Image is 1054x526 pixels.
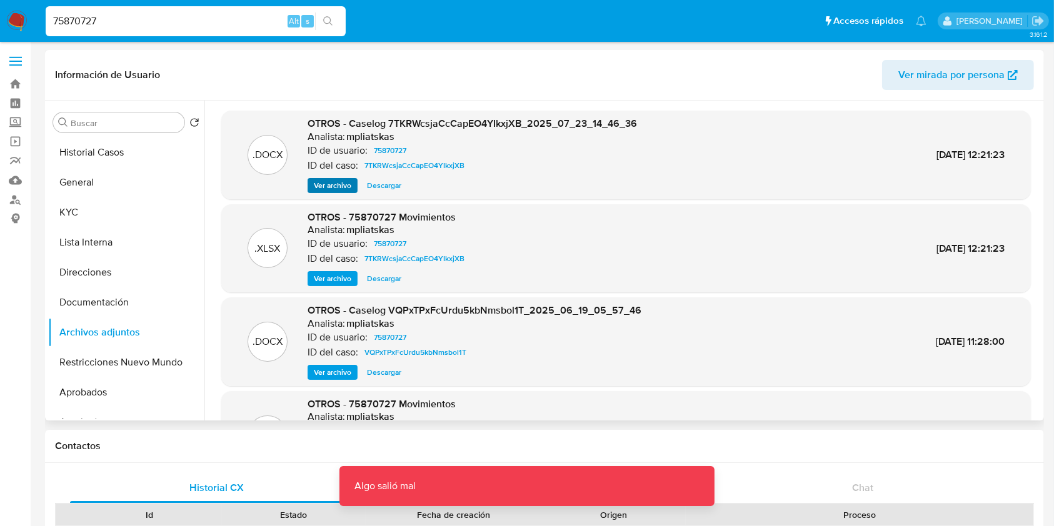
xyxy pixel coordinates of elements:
[48,317,204,347] button: Archivos adjuntos
[374,236,406,251] span: 75870727
[253,335,283,349] p: .DOCX
[308,237,368,250] p: ID de usuario:
[369,330,411,345] a: 75870727
[58,117,68,127] button: Buscar
[306,15,309,27] span: s
[364,345,466,360] span: VQPxTPxFcUrdu5kbNmsbol1T
[369,236,411,251] a: 75870727
[346,224,394,236] h6: mpliatskas
[308,365,358,380] button: Ver archivo
[936,241,1005,256] span: [DATE] 12:21:23
[833,14,903,27] span: Accesos rápidos
[308,410,345,423] p: Analista:
[55,440,1034,452] h1: Contactos
[367,179,401,192] span: Descargar
[936,147,1005,162] span: [DATE] 12:21:23
[308,331,368,344] p: ID de usuario:
[308,397,456,411] span: OTROS - 75870727 Movimientos
[346,131,394,143] h6: mpliatskas
[48,347,204,377] button: Restricciones Nuevo Mundo
[308,131,345,143] p: Analista:
[308,271,358,286] button: Ver archivo
[359,251,469,266] a: 7TKRWcsjaCcCapEO4YIkxjXB
[852,480,873,495] span: Chat
[361,365,408,380] button: Descargar
[253,148,283,162] p: .DOCX
[308,303,641,317] span: OTROS - Caselog VQPxTPxFcUrdu5kbNmsbol1T_2025_06_19_05_57_46
[189,480,244,495] span: Historial CX
[255,242,281,256] p: .XLSX
[308,346,358,359] p: ID del caso:
[48,287,204,317] button: Documentación
[916,16,926,26] a: Notificaciones
[48,197,204,227] button: KYC
[48,407,204,437] button: Aprobadores
[369,143,411,158] a: 75870727
[48,377,204,407] button: Aprobados
[361,178,408,193] button: Descargar
[364,251,464,266] span: 7TKRWcsjaCcCapEO4YIkxjXB
[346,410,394,423] h6: mpliatskas
[374,330,406,345] span: 75870727
[314,179,351,192] span: Ver archivo
[359,345,471,360] a: VQPxTPxFcUrdu5kbNmsbol1T
[695,509,1025,521] div: Proceso
[86,509,213,521] div: Id
[48,257,204,287] button: Direcciones
[48,137,204,167] button: Historial Casos
[315,12,341,30] button: search-icon
[882,60,1034,90] button: Ver mirada por persona
[289,15,299,27] span: Alt
[346,317,394,330] h6: mpliatskas
[308,178,358,193] button: Ver archivo
[367,272,401,285] span: Descargar
[374,509,533,521] div: Fecha de creación
[361,271,408,286] button: Descargar
[308,116,637,131] span: OTROS - Caselog 7TKRWcsjaCcCapEO4YIkxjXB_2025_07_23_14_46_36
[308,252,358,265] p: ID del caso:
[550,509,677,521] div: Origen
[308,159,358,172] p: ID del caso:
[308,224,345,236] p: Analista:
[46,13,346,29] input: Buscar usuario o caso...
[189,117,199,131] button: Volver al orden por defecto
[308,144,368,157] p: ID de usuario:
[359,158,469,173] a: 7TKRWcsjaCcCapEO4YIkxjXB
[936,334,1005,349] span: [DATE] 11:28:00
[308,317,345,330] p: Analista:
[231,509,358,521] div: Estado
[364,158,464,173] span: 7TKRWcsjaCcCapEO4YIkxjXB
[374,143,406,158] span: 75870727
[956,15,1027,27] p: valentina.santellan@mercadolibre.com
[314,366,351,379] span: Ver archivo
[48,167,204,197] button: General
[1031,14,1045,27] a: Salir
[308,210,456,224] span: OTROS - 75870727 Movimientos
[48,227,204,257] button: Lista Interna
[898,60,1005,90] span: Ver mirada por persona
[55,69,160,81] h1: Información de Usuario
[71,117,179,129] input: Buscar
[367,366,401,379] span: Descargar
[314,272,351,285] span: Ver archivo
